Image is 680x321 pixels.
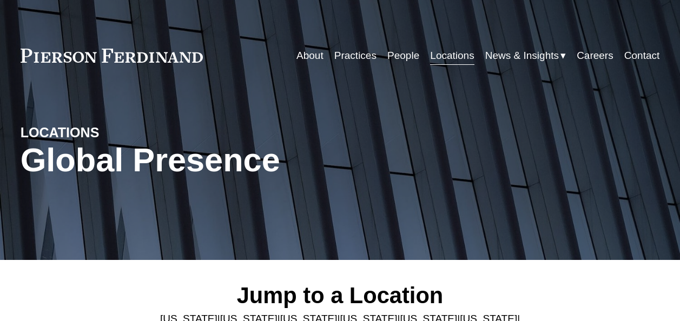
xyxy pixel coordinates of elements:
a: People [387,45,419,66]
a: Practices [334,45,377,66]
a: Locations [430,45,474,66]
a: Careers [577,45,613,66]
a: About [296,45,324,66]
h4: LOCATIONS [21,124,180,142]
a: Contact [624,45,659,66]
h2: Jump to a Location [154,282,526,309]
h1: Global Presence [21,141,447,179]
span: News & Insights [485,46,559,65]
a: folder dropdown [485,45,566,66]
